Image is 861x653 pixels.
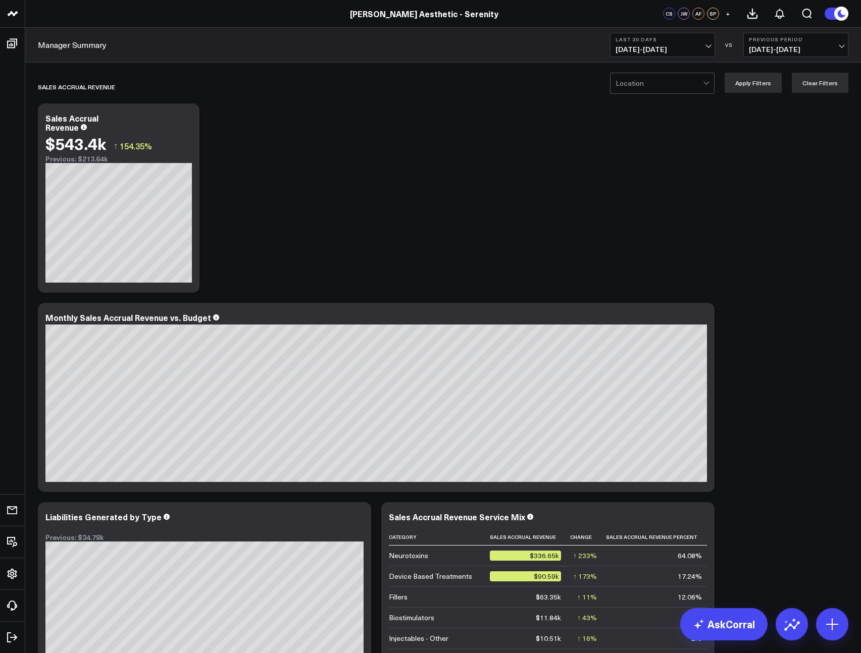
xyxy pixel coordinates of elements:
[45,312,211,323] div: Monthly Sales Accrual Revenue vs. Budget
[38,75,115,98] div: Sales Accrual Revenue
[678,571,702,581] div: 17.24%
[678,551,702,561] div: 64.08%
[573,571,597,581] div: ↑ 173%
[490,529,570,546] th: Sales Accrual Revenue
[45,113,98,133] div: Sales Accrual Revenue
[678,592,702,602] div: 12.06%
[726,10,730,17] span: +
[114,139,118,152] span: ↑
[610,33,715,57] button: Last 30 Days[DATE]-[DATE]
[389,551,428,561] div: Neurotoxins
[743,33,848,57] button: Previous Period[DATE]-[DATE]
[490,551,561,561] div: $336.65k
[490,571,561,581] div: $90.59k
[45,533,364,541] div: Previous: $34.78k
[606,529,711,546] th: Sales Accrual Revenue Percent
[663,8,675,20] div: CS
[692,8,704,20] div: AF
[45,511,162,522] div: Liabilities Generated by Type
[577,633,597,643] div: ↑ 16%
[45,155,192,163] div: Previous: $213.64k
[722,8,734,20] button: +
[678,8,690,20] div: JW
[389,511,525,522] div: Sales Accrual Revenue Service Mix
[570,529,606,546] th: Change
[616,45,710,53] span: [DATE] - [DATE]
[389,633,448,643] div: Injectables - Other
[749,36,843,42] b: Previous Period
[350,8,498,19] a: [PERSON_NAME] Aesthetic - Serenity
[45,134,106,152] div: $543.4k
[707,8,719,20] div: SP
[577,592,597,602] div: ↑ 11%
[389,592,408,602] div: Fillers
[536,592,561,602] div: $63.35k
[680,608,768,640] a: AskCorral
[536,633,561,643] div: $10.51k
[577,613,597,623] div: ↑ 43%
[725,73,782,93] button: Apply Filters
[792,73,848,93] button: Clear Filters
[616,36,710,42] b: Last 30 Days
[389,571,472,581] div: Device Based Treatments
[749,45,843,53] span: [DATE] - [DATE]
[536,613,561,623] div: $11.84k
[573,551,597,561] div: ↑ 233%
[120,140,152,151] span: 154.35%
[720,42,738,48] div: VS
[38,39,107,50] a: Manager Summary
[389,613,434,623] div: Biostimulators
[389,529,490,546] th: Category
